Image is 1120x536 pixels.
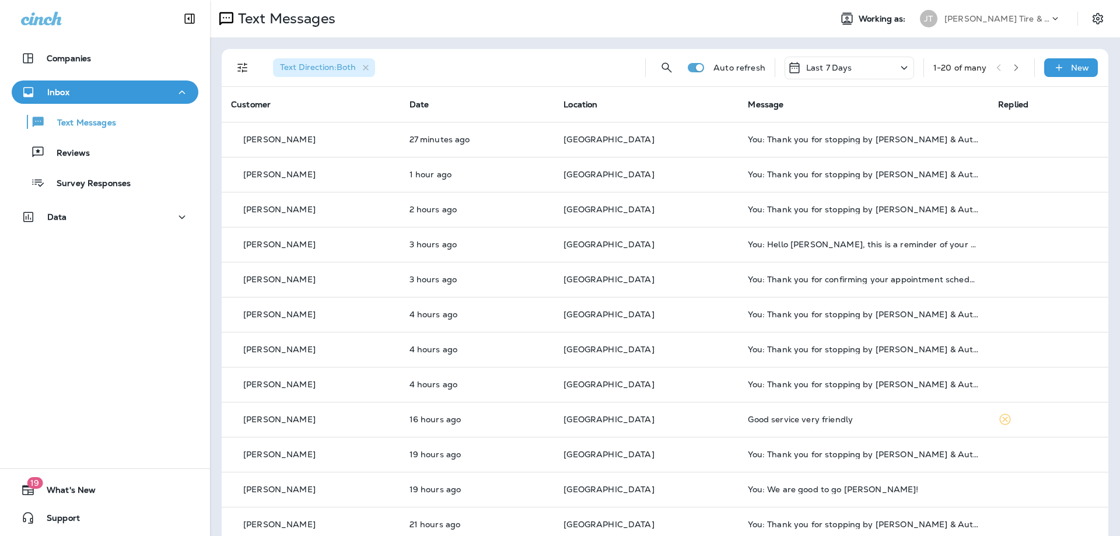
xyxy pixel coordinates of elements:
[12,80,198,104] button: Inbox
[47,87,69,97] p: Inbox
[563,169,654,180] span: [GEOGRAPHIC_DATA]
[748,170,979,179] div: You: Thank you for stopping by Jensen Tire & Auto - North 90th Street. Please take 30 seconds to ...
[806,63,852,72] p: Last 7 Days
[933,63,987,72] div: 1 - 20 of many
[243,415,316,424] p: [PERSON_NAME]
[45,148,90,159] p: Reviews
[243,380,316,389] p: [PERSON_NAME]
[12,205,198,229] button: Data
[748,135,979,144] div: You: Thank you for stopping by Jensen Tire & Auto - North 90th Street. Please take 30 seconds to ...
[409,99,429,110] span: Date
[12,170,198,195] button: Survey Responses
[409,415,545,424] p: Aug 19, 2025 07:33 PM
[231,99,271,110] span: Customer
[563,519,654,530] span: [GEOGRAPHIC_DATA]
[748,205,979,214] div: You: Thank you for stopping by Jensen Tire & Auto - North 90th Street. Please take 30 seconds to ...
[409,380,545,389] p: Aug 20, 2025 08:03 AM
[231,56,254,79] button: Filters
[998,99,1028,110] span: Replied
[409,135,545,144] p: Aug 20, 2025 11:58 AM
[12,110,198,134] button: Text Messages
[243,485,316,494] p: [PERSON_NAME]
[1087,8,1108,29] button: Settings
[409,275,545,284] p: Aug 20, 2025 09:02 AM
[409,520,545,529] p: Aug 19, 2025 03:04 PM
[748,520,979,529] div: You: Thank you for stopping by Jensen Tire & Auto - North 90th Street. Please take 30 seconds to ...
[409,205,545,214] p: Aug 20, 2025 09:58 AM
[748,345,979,354] div: You: Thank you for stopping by Jensen Tire & Auto - North 90th Street. Please take 30 seconds to ...
[713,63,765,72] p: Auto refresh
[243,345,316,354] p: [PERSON_NAME]
[12,140,198,164] button: Reviews
[1071,63,1089,72] p: New
[45,178,131,190] p: Survey Responses
[748,380,979,389] div: You: Thank you for stopping by Jensen Tire & Auto - North 90th Street. Please take 30 seconds to ...
[12,47,198,70] button: Companies
[563,239,654,250] span: [GEOGRAPHIC_DATA]
[563,309,654,320] span: [GEOGRAPHIC_DATA]
[563,99,597,110] span: Location
[47,212,67,222] p: Data
[748,450,979,459] div: You: Thank you for stopping by Jensen Tire & Auto - North 90th Street. Please take 30 seconds to ...
[243,135,316,144] p: [PERSON_NAME]
[243,520,316,529] p: [PERSON_NAME]
[27,477,43,489] span: 19
[173,7,206,30] button: Collapse Sidebar
[859,14,908,24] span: Working as:
[12,478,198,502] button: 19What's New
[243,240,316,249] p: [PERSON_NAME]
[243,170,316,179] p: [PERSON_NAME]
[944,14,1049,23] p: [PERSON_NAME] Tire & Auto
[47,54,91,63] p: Companies
[748,310,979,319] div: You: Thank you for stopping by Jensen Tire & Auto - North 90th Street. Please take 30 seconds to ...
[243,450,316,459] p: [PERSON_NAME]
[748,415,979,424] div: Good service very friendly
[409,310,545,319] p: Aug 20, 2025 08:04 AM
[920,10,937,27] div: JT
[563,344,654,355] span: [GEOGRAPHIC_DATA]
[273,58,375,77] div: Text Direction:Both
[409,240,545,249] p: Aug 20, 2025 09:02 AM
[748,240,979,249] div: You: Hello Mary, this is a reminder of your scheduled appointment set for 08/21/2025 8:30 AM at N...
[35,485,96,499] span: What's New
[563,379,654,390] span: [GEOGRAPHIC_DATA]
[748,99,783,110] span: Message
[409,485,545,494] p: Aug 19, 2025 04:35 PM
[12,506,198,530] button: Support
[409,170,545,179] p: Aug 20, 2025 10:58 AM
[409,450,545,459] p: Aug 19, 2025 04:58 PM
[243,275,316,284] p: [PERSON_NAME]
[563,449,654,460] span: [GEOGRAPHIC_DATA]
[563,484,654,495] span: [GEOGRAPHIC_DATA]
[243,205,316,214] p: [PERSON_NAME]
[748,275,979,284] div: You: Thank you for confirming your appointment scheduled for 08/21/2025 7:30 AM with North 90th S...
[563,134,654,145] span: [GEOGRAPHIC_DATA]
[655,56,678,79] button: Search Messages
[280,62,356,72] span: Text Direction : Both
[409,345,545,354] p: Aug 20, 2025 08:04 AM
[563,204,654,215] span: [GEOGRAPHIC_DATA]
[748,485,979,494] div: You: We are good to go Brandy!
[563,414,654,425] span: [GEOGRAPHIC_DATA]
[45,118,116,129] p: Text Messages
[35,513,80,527] span: Support
[243,310,316,319] p: [PERSON_NAME]
[233,10,335,27] p: Text Messages
[563,274,654,285] span: [GEOGRAPHIC_DATA]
